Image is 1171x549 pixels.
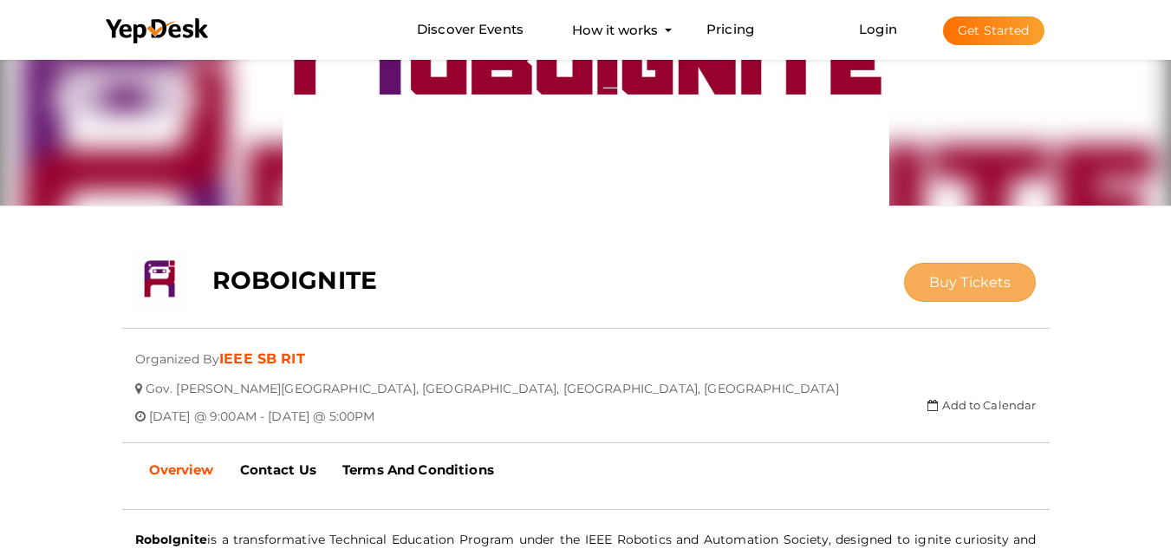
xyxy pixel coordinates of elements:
[146,368,839,396] span: Gov. [PERSON_NAME][GEOGRAPHIC_DATA], [GEOGRAPHIC_DATA], [GEOGRAPHIC_DATA], [GEOGRAPHIC_DATA]
[904,263,1037,302] button: Buy Tickets
[859,21,897,37] a: Login
[135,338,220,367] span: Organized By
[417,14,524,46] a: Discover Events
[149,461,214,478] b: Overview
[943,16,1044,45] button: Get Started
[135,532,207,547] b: RoboIgnite
[342,461,494,478] b: Terms And Conditions
[136,448,227,492] a: Overview
[240,461,316,478] b: Contact Us
[706,14,754,46] a: Pricing
[149,395,375,424] span: [DATE] @ 9:00AM - [DATE] @ 5:00PM
[219,350,305,367] a: IEEE SB RIT
[929,274,1012,291] span: Buy Tickets
[927,398,1036,412] a: Add to Calendar
[567,14,663,46] button: How it works
[329,448,507,492] a: Terms And Conditions
[212,265,377,295] b: ROBOIGNITE
[130,250,191,310] img: RSPMBPJE_small.png
[227,448,329,492] a: Contact Us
